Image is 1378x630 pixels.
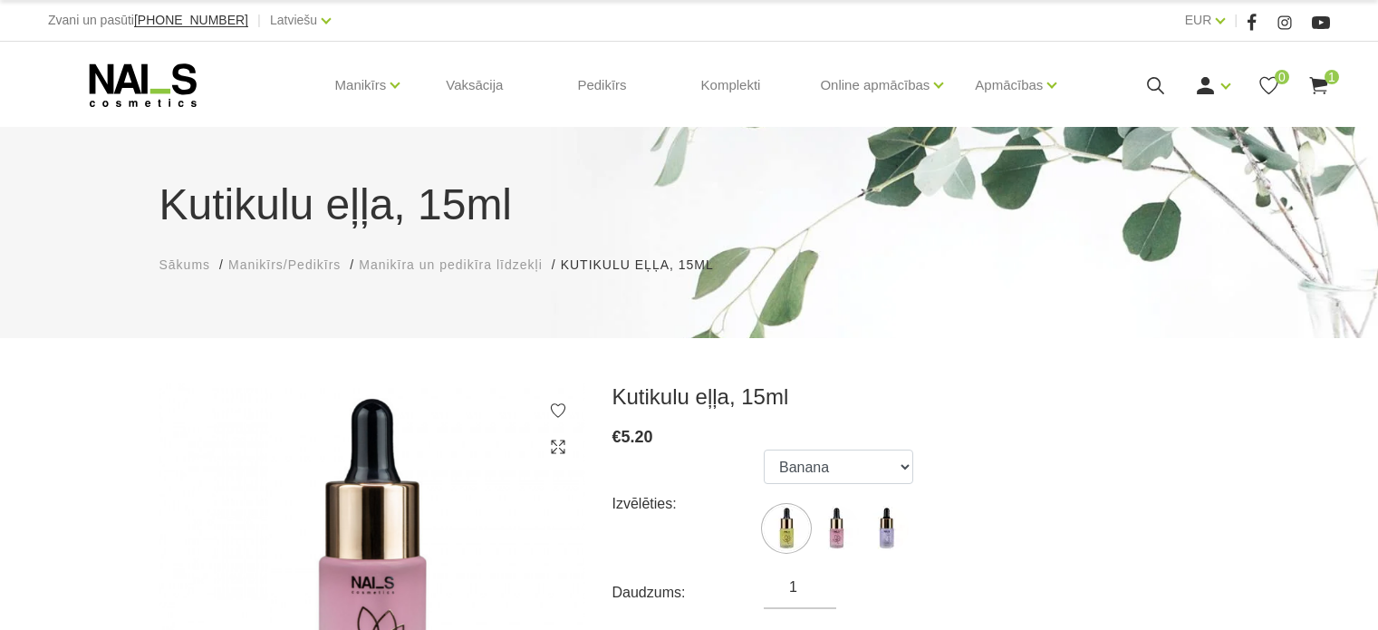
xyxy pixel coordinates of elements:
[612,428,622,446] span: €
[359,257,543,272] span: Manikīra un pedikīra līdzekļi
[1185,9,1212,31] a: EUR
[228,256,341,275] a: Manikīrs/Pedikīrs
[48,9,248,32] div: Zvani un pasūti
[612,578,765,607] div: Daudzums:
[1307,74,1330,97] a: 1
[1258,74,1280,97] a: 0
[612,489,765,519] div: Izvēlēties:
[1234,9,1238,32] span: |
[431,42,517,129] a: Vaksācija
[359,256,543,275] a: Manikīra un pedikīra līdzekļi
[563,42,641,129] a: Pedikīrs
[975,49,1043,121] a: Apmācības
[814,506,859,551] img: ...
[764,506,809,551] img: ...
[134,14,248,27] a: [PHONE_NUMBER]
[622,428,653,446] span: 5.20
[270,9,317,31] a: Latviešu
[612,383,1219,411] h3: Kutikulu eļļa, 15ml
[228,257,341,272] span: Manikīrs/Pedikīrs
[1325,70,1339,84] span: 1
[257,9,261,32] span: |
[159,257,211,272] span: Sākums
[687,42,776,129] a: Komplekti
[863,506,909,551] img: ...
[561,256,732,275] li: Kutikulu eļļa, 15ml
[159,256,211,275] a: Sākums
[820,49,930,121] a: Online apmācības
[1275,70,1289,84] span: 0
[134,13,248,27] span: [PHONE_NUMBER]
[159,172,1219,237] h1: Kutikulu eļļa, 15ml
[335,49,387,121] a: Manikīrs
